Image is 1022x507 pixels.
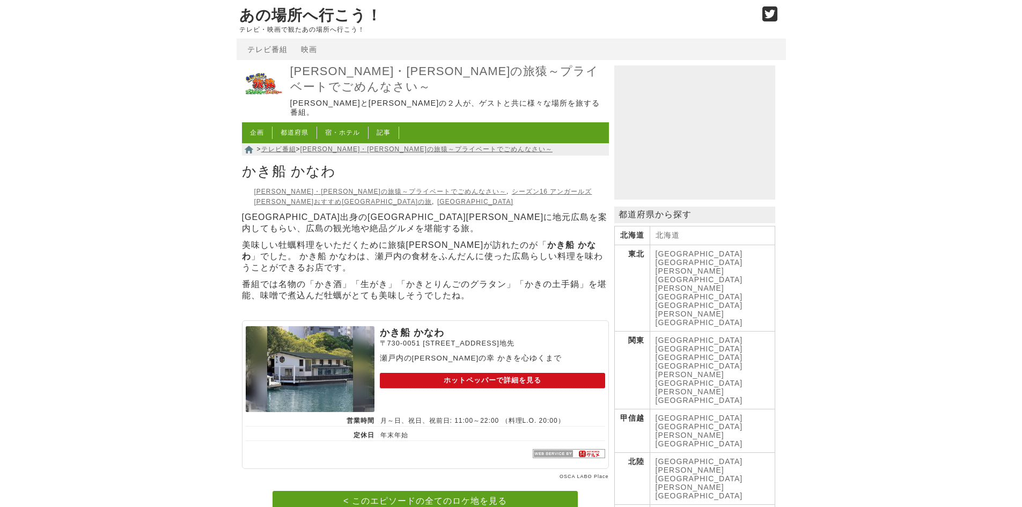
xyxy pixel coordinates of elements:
[242,240,596,261] strong: かき船 かなわ
[614,453,650,505] th: 北陸
[242,143,609,156] nav: > >
[242,240,609,274] p: 美味しい牡蠣料理をいただくために旅猿[PERSON_NAME]が訪れたのが「 」でした。 かき船 かなわは、瀬戸内の食材をふんだんに使った広島らしい料理を味わうことができるお店です。
[656,396,743,405] a: [GEOGRAPHIC_DATA]
[614,332,650,409] th: 関東
[281,129,308,136] a: 都道府県
[242,212,609,234] p: [GEOGRAPHIC_DATA]出身の[GEOGRAPHIC_DATA][PERSON_NAME]に地元広島を案内してもらい、広島の観光地や絶品グルメを堪能する旅。
[437,198,513,205] a: [GEOGRAPHIC_DATA]
[762,13,778,22] a: Twitter (@go_thesights)
[656,249,743,258] a: [GEOGRAPHIC_DATA]
[290,99,606,117] p: [PERSON_NAME]と[PERSON_NAME]の２人が、ゲストと共に様々な場所を旅する番組。
[246,326,374,412] img: かき船 かなわ
[239,7,382,24] a: あの場所へ行こう！
[656,370,743,387] a: [PERSON_NAME][GEOGRAPHIC_DATA]
[656,231,680,239] a: 北海道
[290,64,606,94] a: [PERSON_NAME]・[PERSON_NAME]の旅猿～プライベートでごめんなさい～
[656,284,743,301] a: [PERSON_NAME][GEOGRAPHIC_DATA]
[656,301,743,310] a: [GEOGRAPHIC_DATA]
[380,373,605,388] a: ホットペッパーで詳細を見る
[254,188,506,195] a: [PERSON_NAME]・[PERSON_NAME]の旅猿～プライベートでごめんなさい～
[375,412,605,427] td: 月～日、祝日、祝前日: 11:00～22:00 （料理L.O. 20:00）
[656,466,743,483] a: [PERSON_NAME][GEOGRAPHIC_DATA]
[254,188,592,205] a: シーズン16 アンガールズ[PERSON_NAME]おすすめ[GEOGRAPHIC_DATA]の旅
[261,145,296,153] a: テレビ番組
[380,326,605,339] p: かき船 かなわ
[377,129,391,136] a: 記事
[242,98,285,107] a: 東野・岡村の旅猿～プライベートでごめんなさい～
[242,63,285,106] img: 東野・岡村の旅猿～プライベートでごめんなさい～
[254,188,509,195] li: ,
[254,188,592,205] li: ,
[380,339,421,347] span: 〒730-0051
[656,267,743,284] a: [PERSON_NAME][GEOGRAPHIC_DATA]
[614,207,775,223] p: 都道府県から探す
[301,45,317,54] a: 映画
[656,362,743,370] a: [GEOGRAPHIC_DATA]
[375,426,605,440] td: 年末年始
[614,245,650,332] th: 東北
[656,414,743,422] a: [GEOGRAPHIC_DATA]
[656,336,743,344] a: [GEOGRAPHIC_DATA]
[656,258,743,267] a: [GEOGRAPHIC_DATA]
[423,339,514,347] span: [STREET_ADDRESS]地先
[656,353,743,362] a: [GEOGRAPHIC_DATA]
[656,457,743,466] a: [GEOGRAPHIC_DATA]
[380,354,605,363] p: 瀬戸内の[PERSON_NAME]の幸 かきを心ゆくまで
[242,160,609,183] h1: かき船 かなわ
[614,409,650,453] th: 甲信越
[325,129,360,136] a: 宿・ホテル
[656,483,743,500] a: [PERSON_NAME][GEOGRAPHIC_DATA]
[533,449,605,458] img: ホットペッパー Webサービス
[560,474,609,479] a: OSCA LABO Place
[247,45,288,54] a: テレビ番組
[656,310,743,327] a: [PERSON_NAME][GEOGRAPHIC_DATA]
[656,387,724,396] a: [PERSON_NAME]
[246,412,375,427] th: 営業時間
[242,279,609,302] p: 番組では名物の「かき酒」「生がき」「かきとりんごのグラタン」「かきの土手鍋」を堪能、味噌で煮込んだ牡蠣がとても美味しそうでしたね。
[656,344,743,353] a: [GEOGRAPHIC_DATA]
[246,426,375,440] th: 定休日
[239,26,751,33] p: テレビ・映画で観たあの場所へ行こう！
[614,226,650,245] th: 北海道
[300,145,553,153] a: [PERSON_NAME]・[PERSON_NAME]の旅猿～プライベートでごめんなさい～
[656,422,743,431] a: [GEOGRAPHIC_DATA]
[656,431,743,448] a: [PERSON_NAME][GEOGRAPHIC_DATA]
[250,129,264,136] a: 企画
